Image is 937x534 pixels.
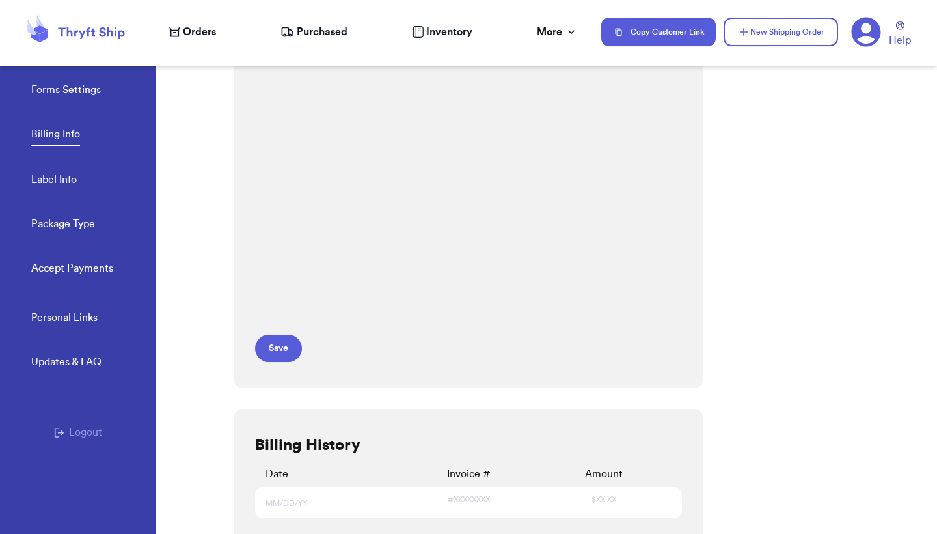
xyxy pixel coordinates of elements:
a: Personal Links [31,310,98,328]
a: Label Info [31,172,77,190]
span: MM/DD/YY [265,499,307,509]
h2: Billing History [255,435,360,456]
div: More [537,24,578,40]
a: Purchased [280,24,347,40]
a: Forms Settings [31,82,101,100]
button: Logout [54,425,102,440]
div: Amount [536,466,672,482]
span: Help [889,33,911,48]
a: Inventory [412,24,472,40]
span: #XXXXXXXX [448,495,490,511]
div: Updates & FAQ [31,354,102,370]
a: Updates & FAQ [31,354,102,372]
a: Orders [169,24,216,40]
a: Billing Info [31,126,80,146]
a: Accept Payments [31,260,113,279]
a: Package Type [31,216,95,234]
div: Date [265,466,401,482]
button: New Shipping Order [724,18,838,46]
div: Invoice # [401,466,536,482]
span: $XX.XX [591,495,616,511]
span: Inventory [426,24,472,40]
button: Save [255,335,302,362]
a: Help [889,21,911,48]
button: Copy Customer Link [601,18,716,46]
span: Purchased [297,24,347,40]
span: Orders [183,24,216,40]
